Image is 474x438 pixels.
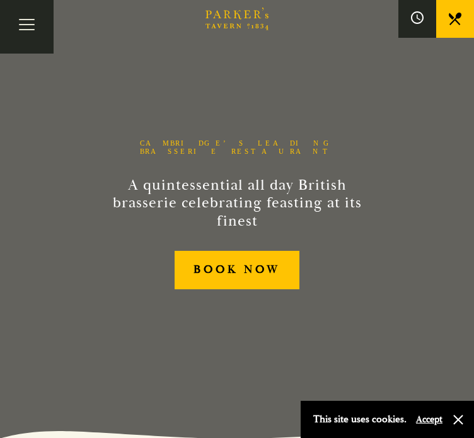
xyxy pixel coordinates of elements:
[313,410,407,429] p: This site uses cookies.
[135,139,339,156] h1: Cambridge’s Leading Brasserie Restaurant
[175,251,299,289] a: BOOK NOW
[452,413,465,426] button: Close and accept
[101,176,373,231] h2: A quintessential all day British brasserie celebrating feasting at its finest
[416,413,442,425] button: Accept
